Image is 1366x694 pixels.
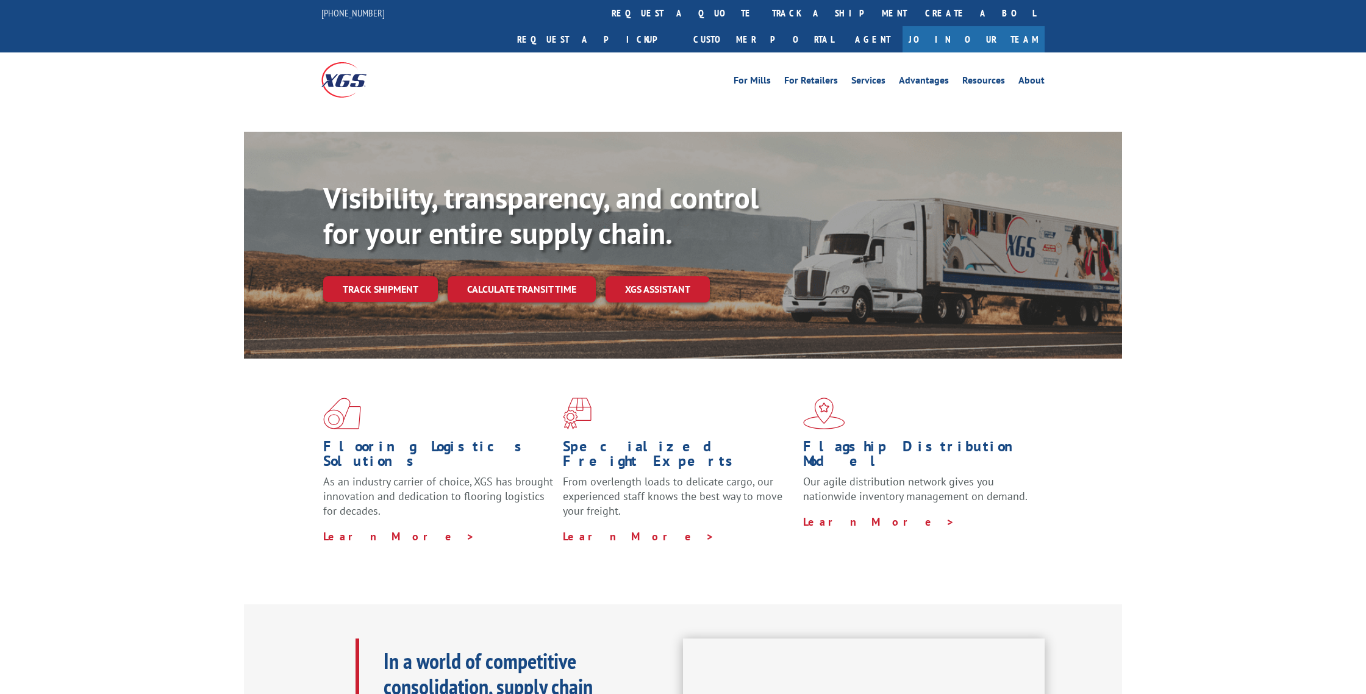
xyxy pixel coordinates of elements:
[323,474,553,518] span: As an industry carrier of choice, XGS has brought innovation and dedication to flooring logistics...
[851,76,885,89] a: Services
[803,474,1028,503] span: Our agile distribution network gives you nationwide inventory management on demand.
[563,398,592,429] img: xgs-icon-focused-on-flooring-red
[323,439,554,474] h1: Flooring Logistics Solutions
[321,7,385,19] a: [PHONE_NUMBER]
[323,529,475,543] a: Learn More >
[606,276,710,302] a: XGS ASSISTANT
[323,398,361,429] img: xgs-icon-total-supply-chain-intelligence-red
[784,76,838,89] a: For Retailers
[563,529,715,543] a: Learn More >
[903,26,1045,52] a: Join Our Team
[1018,76,1045,89] a: About
[734,76,771,89] a: For Mills
[563,439,793,474] h1: Specialized Freight Experts
[843,26,903,52] a: Agent
[684,26,843,52] a: Customer Portal
[899,76,949,89] a: Advantages
[323,179,759,252] b: Visibility, transparency, and control for your entire supply chain.
[803,398,845,429] img: xgs-icon-flagship-distribution-model-red
[803,439,1034,474] h1: Flagship Distribution Model
[323,276,438,302] a: Track shipment
[508,26,684,52] a: Request a pickup
[563,474,793,529] p: From overlength loads to delicate cargo, our experienced staff knows the best way to move your fr...
[962,76,1005,89] a: Resources
[448,276,596,302] a: Calculate transit time
[803,515,955,529] a: Learn More >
